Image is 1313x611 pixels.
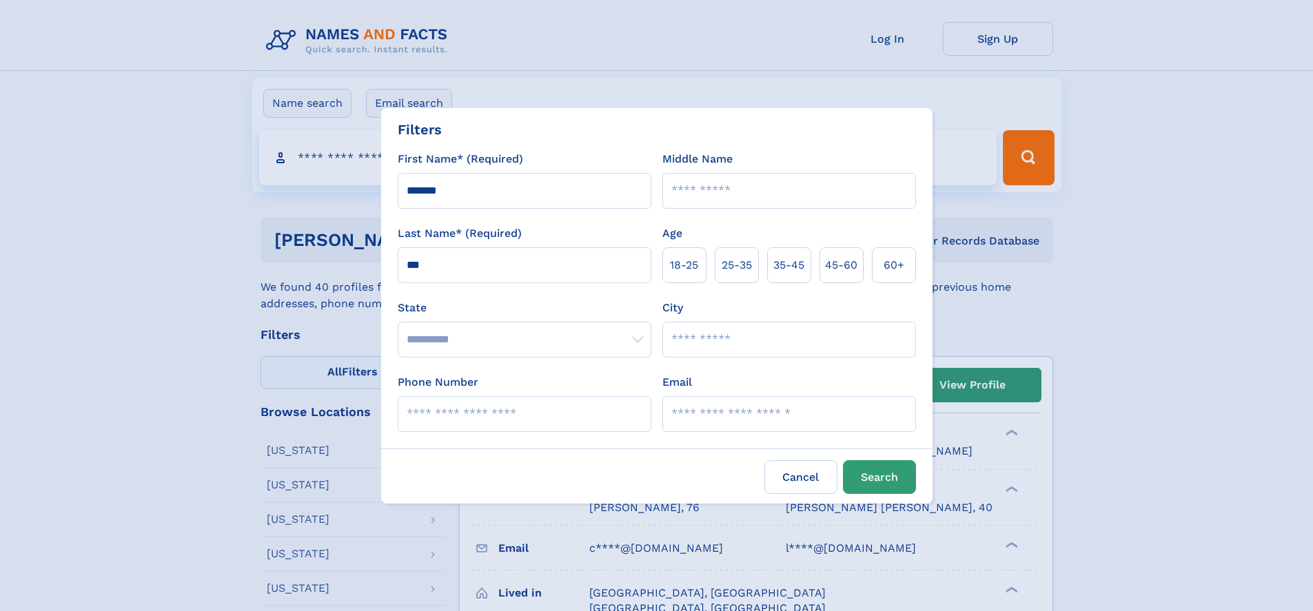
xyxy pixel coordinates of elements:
span: 18‑25 [670,257,698,273]
label: First Name* (Required) [398,151,523,167]
span: 25‑35 [722,257,752,273]
label: City [662,300,683,316]
label: Middle Name [662,151,733,167]
label: Cancel [764,460,837,494]
div: Filters [398,119,442,140]
button: Search [843,460,916,494]
label: State [398,300,651,316]
label: Last Name* (Required) [398,225,522,242]
label: Email [662,374,692,391]
span: 45‑60 [825,257,857,273]
span: 60+ [884,257,904,273]
label: Phone Number [398,374,478,391]
label: Age [662,225,682,242]
span: 35‑45 [773,257,804,273]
